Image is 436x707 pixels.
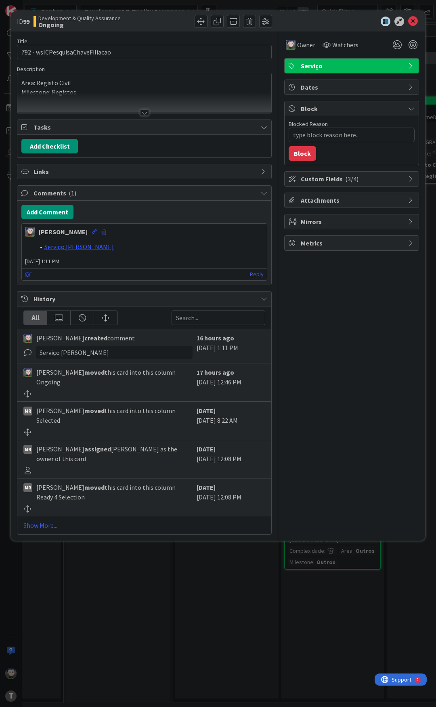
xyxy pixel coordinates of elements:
[197,407,216,415] b: [DATE]
[34,167,257,176] span: Links
[21,78,267,88] p: Area: Registo Civil
[301,174,404,184] span: Custom Fields
[301,195,404,205] span: Attachments
[44,243,114,251] a: Serviço [PERSON_NAME]
[23,368,32,377] img: LS
[69,189,76,197] span: ( 1 )
[34,188,257,198] span: Comments
[197,367,265,397] div: [DATE] 12:46 PM
[84,407,105,415] b: moved
[23,483,32,492] div: MR
[36,346,193,359] div: Serviço [PERSON_NAME]
[197,368,234,376] b: 17 hours ago
[84,368,105,376] b: moved
[197,483,265,512] div: [DATE] 12:08 PM
[23,520,265,530] a: Show More...
[301,238,404,248] span: Metrics
[17,65,45,73] span: Description
[38,15,121,21] span: Development & Quality Assurance
[17,38,27,45] label: Title
[25,227,35,237] img: LS
[21,88,267,97] p: Milestone: Registos
[84,334,107,342] b: created
[36,406,193,425] span: [PERSON_NAME] this card into this column Selected
[42,3,44,10] div: 2
[23,334,32,343] img: LS
[22,257,267,266] span: [DATE] 1:11 PM
[84,445,111,453] b: assigned
[21,205,73,219] button: Add Comment
[197,334,234,342] b: 16 hours ago
[39,227,88,237] div: [PERSON_NAME]
[197,406,265,436] div: [DATE] 8:22 AM
[17,1,37,11] span: Support
[34,122,257,132] span: Tasks
[36,367,193,387] span: [PERSON_NAME] this card into this column Ongoing
[197,445,216,453] b: [DATE]
[197,483,216,491] b: [DATE]
[17,45,272,59] input: type card name here...
[36,333,135,343] span: [PERSON_NAME] comment
[197,333,265,359] div: [DATE] 1:11 PM
[21,139,78,153] button: Add Checklist
[301,217,404,227] span: Mirrors
[36,483,193,502] span: [PERSON_NAME] this card into this column Ready 4 Selection
[301,82,404,92] span: Dates
[301,104,404,113] span: Block
[23,445,32,454] div: MR
[297,40,315,50] span: Owner
[24,311,47,325] div: All
[172,310,265,325] input: Search...
[84,483,105,491] b: moved
[23,407,32,415] div: MR
[17,17,29,26] span: ID
[34,294,257,304] span: History
[23,17,29,25] b: 99
[289,146,316,161] button: Block
[332,40,358,50] span: Watchers
[289,120,328,128] label: Blocked Reason
[250,269,264,279] a: Reply
[197,444,265,474] div: [DATE] 12:08 PM
[301,61,404,71] span: Serviço
[286,40,296,50] img: LS
[345,175,358,183] span: ( 3/4 )
[38,21,121,28] b: Ongoing
[36,444,193,464] span: [PERSON_NAME] [PERSON_NAME] as the owner of this card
